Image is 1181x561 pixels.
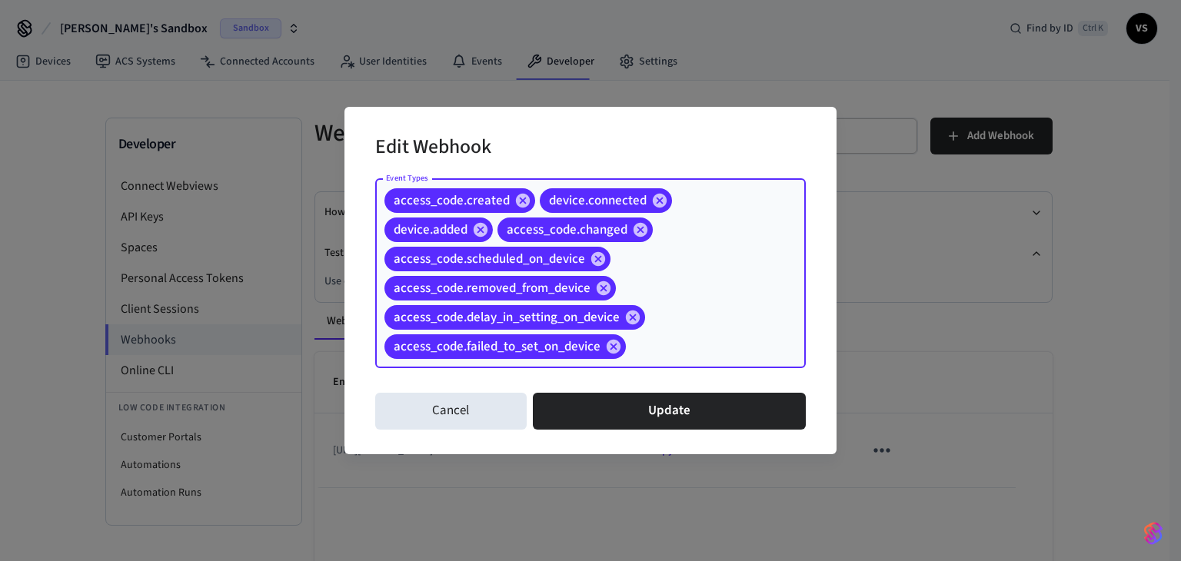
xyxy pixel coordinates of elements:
[497,222,637,237] span: access_code.changed
[384,188,535,213] div: access_code.created
[384,280,600,296] span: access_code.removed_from_device
[540,188,672,213] div: device.connected
[533,393,806,430] button: Update
[384,276,616,300] div: access_code.removed_from_device
[497,217,653,242] div: access_code.changed
[1144,521,1163,546] img: SeamLogoGradient.69752ec5.svg
[384,339,610,354] span: access_code.failed_to_set_on_device
[384,217,493,242] div: device.added
[375,393,527,430] button: Cancel
[540,193,656,208] span: device.connected
[375,125,491,172] h2: Edit Webhook
[384,305,645,330] div: access_code.delay_in_setting_on_device
[386,172,428,184] label: Event Types
[384,247,610,271] div: access_code.scheduled_on_device
[384,334,626,359] div: access_code.failed_to_set_on_device
[384,222,477,237] span: device.added
[384,251,594,267] span: access_code.scheduled_on_device
[384,310,629,325] span: access_code.delay_in_setting_on_device
[384,193,519,208] span: access_code.created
